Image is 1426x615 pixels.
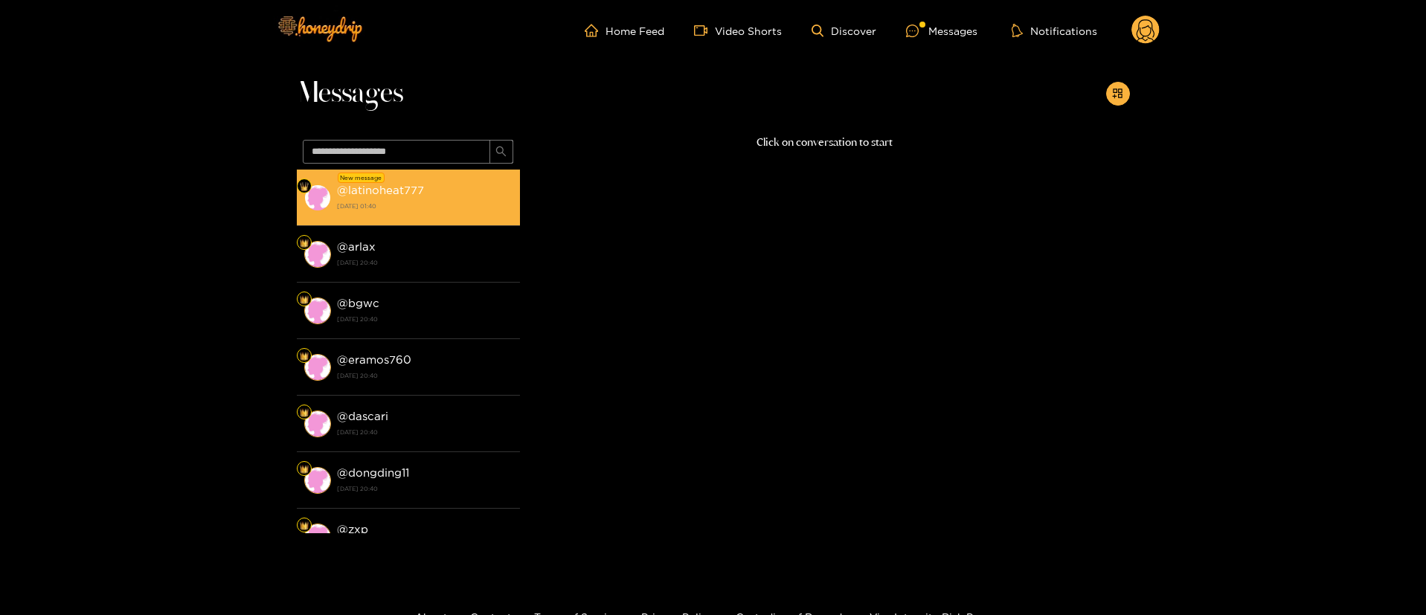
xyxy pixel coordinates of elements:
[300,465,309,474] img: Fan Level
[1112,88,1123,100] span: appstore-add
[304,524,331,550] img: conversation
[337,482,513,495] strong: [DATE] 20:40
[338,173,385,183] div: New message
[337,369,513,382] strong: [DATE] 20:40
[694,24,715,37] span: video-camera
[1007,23,1102,38] button: Notifications
[906,22,977,39] div: Messages
[337,523,368,535] strong: @ zxp
[297,76,403,112] span: Messages
[304,241,331,268] img: conversation
[304,297,331,324] img: conversation
[337,312,513,326] strong: [DATE] 20:40
[304,410,331,437] img: conversation
[337,353,411,366] strong: @ eramos760
[585,24,664,37] a: Home Feed
[300,295,309,304] img: Fan Level
[1106,82,1130,106] button: appstore-add
[520,134,1130,151] p: Click on conversation to start
[300,352,309,361] img: Fan Level
[300,521,309,530] img: Fan Level
[495,146,507,158] span: search
[304,467,331,494] img: conversation
[337,199,513,213] strong: [DATE] 01:40
[337,466,409,479] strong: @ dongding11
[337,184,424,196] strong: @ latinoheat777
[337,240,376,253] strong: @ arlax
[300,408,309,417] img: Fan Level
[489,140,513,164] button: search
[812,25,876,37] a: Discover
[304,184,331,211] img: conversation
[304,354,331,381] img: conversation
[300,182,309,191] img: Fan Level
[337,297,379,309] strong: @ bgwc
[694,24,782,37] a: Video Shorts
[337,256,513,269] strong: [DATE] 20:40
[300,239,309,248] img: Fan Level
[337,425,513,439] strong: [DATE] 20:40
[337,410,388,422] strong: @ dascari
[585,24,606,37] span: home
